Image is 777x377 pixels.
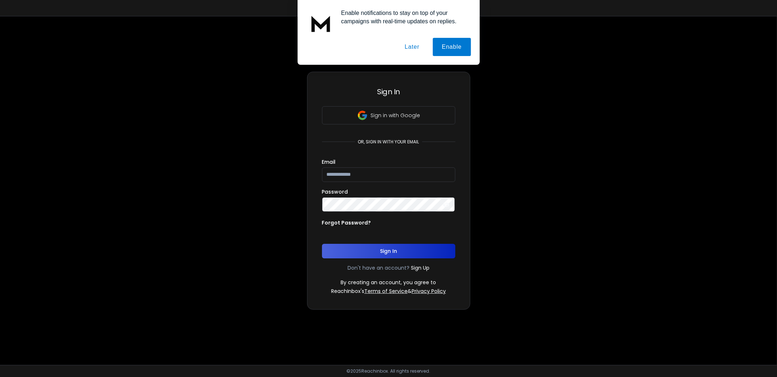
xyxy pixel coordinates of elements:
[396,38,428,56] button: Later
[331,287,446,295] p: ReachInbox's &
[348,264,409,271] p: Don't have an account?
[322,219,371,226] p: Forgot Password?
[355,139,422,145] p: or, sign in with your email
[322,106,455,124] button: Sign in with Google
[335,9,471,25] div: Enable notifications to stay on top of your campaigns with real-time updates on replies.
[322,159,336,164] label: Email
[322,87,455,97] h3: Sign In
[364,287,408,295] a: Terms of Service
[433,38,471,56] button: Enable
[411,264,429,271] a: Sign Up
[341,279,436,286] p: By creating an account, you agree to
[306,9,335,38] img: notification icon
[371,112,420,119] p: Sign in with Google
[347,368,431,374] p: © 2025 Reachinbox. All rights reserved.
[412,287,446,295] a: Privacy Policy
[322,189,348,194] label: Password
[322,244,455,258] button: Sign In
